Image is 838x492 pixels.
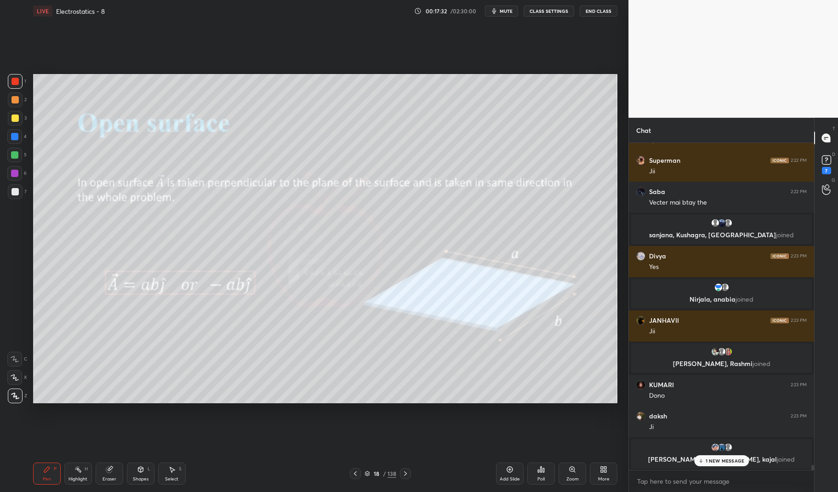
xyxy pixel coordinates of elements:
p: Nirjala, anabia [637,296,806,303]
div: X [7,370,27,385]
img: 89202c8ba2c04b0bb0fda197e12beeca.jpg [636,316,645,325]
div: C [7,352,27,366]
h6: JANHAVII [649,316,679,325]
img: 19df53e813b84c5aa742a107710cc2df.jpg [724,347,733,356]
div: 7 [8,184,27,199]
p: [PERSON_NAME], [PERSON_NAME], kajal [637,456,806,463]
div: Pen [43,477,51,481]
h6: KUMARI [649,381,674,389]
img: 2824b0b35b2a4e48ad2b6489ec29fc02.jpg [636,187,645,196]
img: a132d4f6dc5644ccb24dcad156156dbc.jpg [636,156,645,165]
img: default.png [724,443,733,452]
span: joined [776,230,794,239]
div: Z [8,389,27,403]
div: Yes [649,263,807,272]
p: sanjana, Kushagra, [GEOGRAPHIC_DATA] [637,231,806,239]
div: / [383,471,386,476]
div: 2:23 PM [791,413,807,419]
div: 7 [822,167,831,174]
div: 5 [7,148,27,162]
button: End Class [580,6,617,17]
div: LIVE [33,6,52,17]
img: default.png [720,283,730,292]
img: a30c86dbdcae4997bb27c8833ae2dd09.jpg [717,443,726,452]
img: iconic-dark.1390631f.png [770,158,789,163]
div: 2:22 PM [791,189,807,195]
div: 4 [7,129,27,144]
p: G [832,177,835,183]
div: 3 [8,111,27,126]
img: b103f1bbd3b842028a5aa6665046b882.jpg [714,283,723,292]
div: 1 [8,74,26,89]
div: Vecter mai btay the [649,198,807,207]
div: More [598,477,610,481]
div: H [85,467,88,471]
div: Highlight [68,477,87,481]
span: joined [752,359,770,368]
div: 2:23 PM [791,382,807,388]
div: Poll [537,477,545,481]
img: e24c31eebcf946aa8a33db39f1c065af.jpg [636,252,645,261]
div: Shapes [133,477,148,481]
img: default.png [711,218,720,228]
img: default.png [717,347,726,356]
h6: Saba [649,188,665,196]
div: grid [629,143,814,470]
h6: Divya [649,252,666,260]
div: S [179,467,182,471]
h4: Electrostatics - 8 [56,7,105,16]
div: 138 [388,469,396,478]
div: Jii [649,167,807,176]
img: default.png [724,218,733,228]
div: 6 [7,166,27,181]
img: 8de199b1decc4a8788e54484483331a8.jpg [636,380,645,389]
div: Select [165,477,178,481]
div: Ji [649,423,807,432]
span: mute [500,8,513,14]
img: c8d8c9b88c844ad793ab8dcf0e7fdd89.jpg [717,218,726,228]
p: D [832,151,835,158]
img: d32551dfaf8e40f7a4da5ed33ac7fa96.jpg [636,412,645,421]
p: [PERSON_NAME], Rashmi [637,360,806,367]
div: Eraser [103,477,116,481]
img: iconic-dark.1390631f.png [770,318,789,323]
button: CLASS SETTINGS [524,6,574,17]
button: mute [485,6,518,17]
div: Add Slide [500,477,520,481]
div: P [54,467,57,471]
div: 18 [372,471,381,476]
div: 2:22 PM [791,158,807,163]
div: 2:23 PM [791,253,807,259]
p: Chat [629,118,658,143]
h6: daksh [649,412,667,420]
img: iconic-dark.1390631f.png [770,253,789,259]
h6: Superman [649,156,680,165]
div: Zoom [566,477,579,481]
div: Jii [649,327,807,336]
div: Dono [649,391,807,400]
img: 36b65fe2dcc24488abf757d632b2f60c.jpg [711,347,720,356]
span: joined [735,295,753,303]
div: L [148,467,150,471]
div: 2:23 PM [791,318,807,323]
div: 2 [8,92,27,107]
p: T [832,125,835,132]
img: dd5afbf83ee9452892946377060ccec1.jpg [711,443,720,452]
p: 1 NEW MESSAGE [706,458,745,463]
span: joined [777,455,795,463]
